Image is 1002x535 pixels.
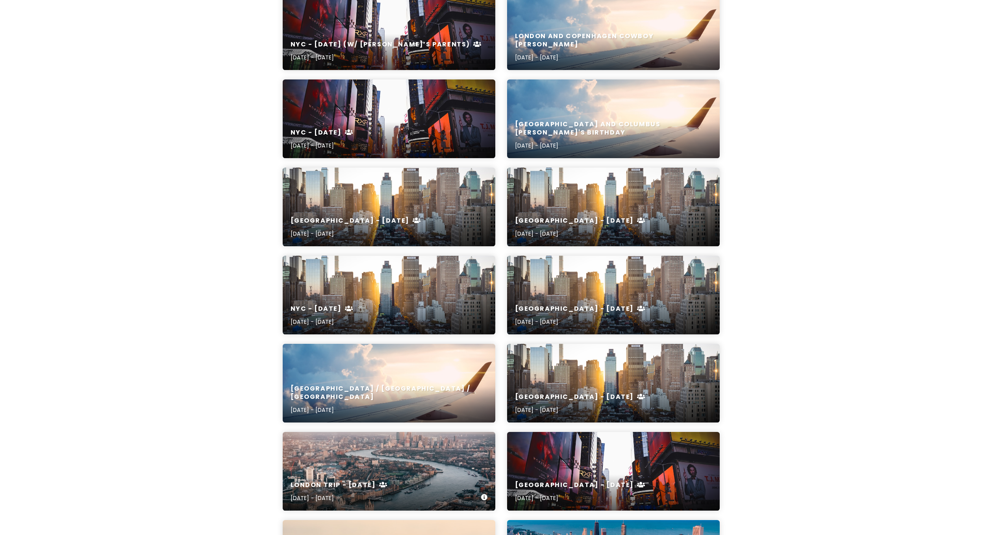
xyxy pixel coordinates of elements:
[515,120,712,137] h6: [GEOGRAPHIC_DATA] and Columbus [PERSON_NAME]'s Birthday
[515,494,646,502] p: [DATE] - [DATE]
[283,168,495,246] a: high rise buildings city scape photography[GEOGRAPHIC_DATA] - [DATE][DATE] - [DATE]
[291,41,482,49] h6: NYC - [DATE] (w/ [PERSON_NAME]’s Parents)
[515,317,646,326] p: [DATE] - [DATE]
[507,344,720,422] a: high rise buildings city scape photography[GEOGRAPHIC_DATA] - [DATE][DATE] - [DATE]
[515,32,712,49] h6: London and Copenhagen Cowboy [PERSON_NAME]
[283,344,495,422] a: aerial photography of airliner[GEOGRAPHIC_DATA] / [GEOGRAPHIC_DATA] / [GEOGRAPHIC_DATA][DATE] - [...
[291,129,354,137] h6: NYC - [DATE]
[291,229,421,238] p: [DATE] - [DATE]
[283,256,495,334] a: high rise buildings city scape photographyNYC - [DATE][DATE] - [DATE]
[291,141,354,150] p: [DATE] - [DATE]
[291,53,482,62] p: [DATE] - [DATE]
[291,217,421,225] h6: [GEOGRAPHIC_DATA] - [DATE]
[291,385,487,401] h6: [GEOGRAPHIC_DATA] / [GEOGRAPHIC_DATA] / [GEOGRAPHIC_DATA]
[291,406,487,414] p: [DATE] - [DATE]
[291,305,354,313] h6: NYC - [DATE]
[515,141,712,150] p: [DATE] - [DATE]
[283,432,495,511] a: aerial photography of London skyline during daytimeLondon Trip - [DATE][DATE] - [DATE]
[291,481,388,489] h6: London Trip - [DATE]
[507,256,720,334] a: high rise buildings city scape photography[GEOGRAPHIC_DATA] - [DATE][DATE] - [DATE]
[283,79,495,158] a: Time Square, New York during daytimeNYC - [DATE][DATE] - [DATE]
[515,406,646,414] p: [DATE] - [DATE]
[515,305,646,313] h6: [GEOGRAPHIC_DATA] - [DATE]
[291,494,388,502] p: [DATE] - [DATE]
[507,79,720,158] a: aerial photography of airliner[GEOGRAPHIC_DATA] and Columbus [PERSON_NAME]'s Birthday[DATE] - [DATE]
[515,217,646,225] h6: [GEOGRAPHIC_DATA] - [DATE]
[291,317,354,326] p: [DATE] - [DATE]
[515,481,646,489] h6: [GEOGRAPHIC_DATA] - [DATE]
[507,432,720,511] a: Time Square, New York during daytime[GEOGRAPHIC_DATA] - [DATE][DATE] - [DATE]
[515,393,646,401] h6: [GEOGRAPHIC_DATA] - [DATE]
[515,229,646,238] p: [DATE] - [DATE]
[515,53,712,62] p: [DATE] - [DATE]
[507,168,720,246] a: high rise buildings city scape photography[GEOGRAPHIC_DATA] - [DATE][DATE] - [DATE]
